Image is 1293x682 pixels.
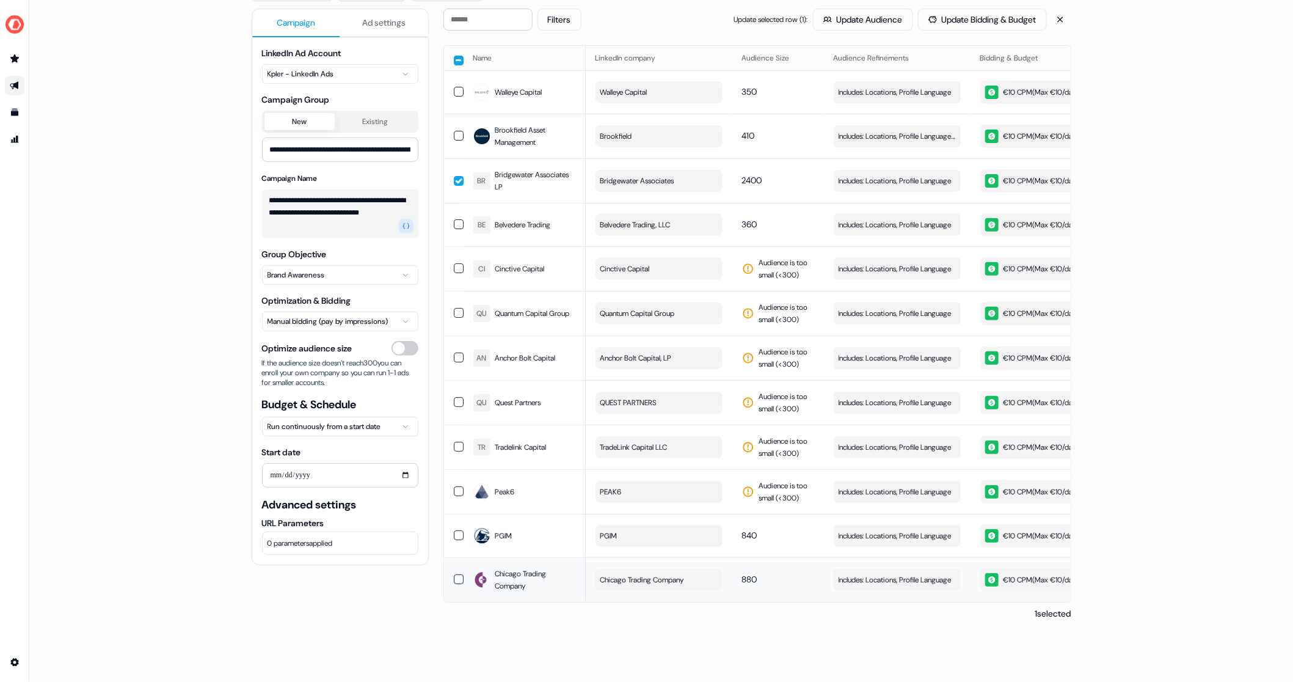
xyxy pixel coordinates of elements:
button: Anchor Bolt Capital, LP [596,347,723,369]
span: PGIM [600,530,617,542]
button: Belvedere Trading, LLC [596,214,723,236]
button: Includes: Locations, Profile Language [834,302,961,324]
button: Bridgewater Associates [596,170,723,192]
span: Ad settings [362,16,406,29]
button: €10 CPM(Max €10/day) [980,81,1107,104]
button: Includes: Locations, Profile Language [834,481,961,503]
div: €10 CPM ( Max €10/day ) [985,218,1079,232]
span: Includes: Locations, Profile Language [839,219,952,231]
span: Quantum Capital Group [495,307,570,320]
label: Campaign Name [262,174,318,183]
button: Update Audience [813,9,913,31]
span: Campaign Group [262,94,418,106]
span: Includes: Locations, Profile Language [839,530,952,542]
a: Go to attribution [5,130,24,149]
button: Includes: Locations, Profile Language [834,258,961,280]
span: Bridgewater Associates [600,175,674,187]
button: Includes: Locations, Profile Language [834,569,961,591]
span: Includes: Locations, Profile Language [839,263,952,275]
span: 350 [742,86,757,97]
div: €10 CPM ( Max €10/day ) [985,307,1079,320]
span: Anchor Bolt Capital [495,352,556,364]
button: Includes: Locations, Profile Language [834,81,961,103]
span: Quest Partners [495,397,541,409]
span: Audience is too small (< 300 ) [759,480,814,504]
span: Cinctive Capital [600,263,650,275]
span: Chicago Trading Company [495,568,576,592]
span: Optimize audience size [262,342,352,354]
span: Includes: Locations, Profile Language [839,574,952,586]
a: Go to integrations [5,653,24,672]
p: 1 selected [1030,607,1071,620]
button: €10 CPM(Max €10/day) [980,257,1107,280]
span: Includes: Locations, Profile Language [839,397,952,409]
button: Includes: Locations, Profile Language [834,347,961,369]
button: Includes: Locations, Profile Language [834,392,961,414]
span: PEAK6 [600,486,622,498]
button: PGIM [596,525,723,547]
button: €10 CPM(Max €10/day) [980,568,1107,592]
span: Brookfield [600,130,632,142]
span: Walleye Capital [495,86,542,98]
span: Includes: Locations, Profile Language [839,441,952,453]
th: LinkedIn company [586,46,732,70]
span: 840 [742,530,757,541]
div: TR [478,441,486,453]
th: Audience Refinements [824,46,971,70]
div: BE [478,219,486,231]
button: Brookfield [596,125,723,147]
button: Filters [537,9,581,31]
span: PGIM [495,530,512,542]
span: If the audience size doesn’t reach 300 you can enroll your own company so you can run 1-1 ads for... [262,358,418,387]
div: BR [478,175,486,187]
span: 410 [742,130,755,141]
button: €10 CPM(Max €10/day) [980,169,1107,193]
span: Belvedere Trading, LLC [600,219,671,231]
span: Belvedere Trading [495,219,551,231]
span: Bridgewater Associates LP [495,169,576,193]
th: Bidding & Budget [971,46,1117,70]
span: Update selected row ( 1 ): [734,13,808,26]
span: Includes: Locations, Profile Language, Job Titles [839,130,956,142]
div: €10 CPM ( Max €10/day ) [985,396,1079,409]
button: €10 CPM(Max €10/day) [980,524,1107,548]
div: €10 CPM ( Max €10/day ) [985,529,1079,543]
span: Includes: Locations, Profile Language [839,352,952,364]
span: Tradelink Capital [495,441,547,453]
div: QU [476,397,487,409]
span: Chicago Trading Company [600,574,684,586]
button: PEAK6 [596,481,723,503]
span: 360 [742,219,757,230]
button: Cinctive Capital [596,258,723,280]
button: TradeLink Capital LLC [596,436,723,458]
span: Audience is too small (< 300 ) [759,435,814,460]
button: Chicago Trading Company [596,569,723,591]
span: Audience is too small (< 300 ) [759,346,814,370]
button: QUEST PARTNERS [596,392,723,414]
button: €10 CPM(Max €10/day) [980,346,1107,370]
button: 0 parametersapplied [262,532,418,555]
span: 2400 [742,175,762,186]
span: Includes: Locations, Profile Language [839,86,952,98]
button: Includes: Locations, Profile Language [834,436,961,458]
span: Audience is too small (< 300 ) [759,301,814,326]
div: €10 CPM ( Max €10/day ) [985,86,1079,99]
div: QU [476,307,487,320]
label: Group Objective [262,249,327,260]
button: Quantum Capital Group [596,302,723,324]
span: Advanced settings [262,497,418,512]
span: QUEST PARTNERS [600,397,657,409]
button: Existing [335,113,416,130]
button: €10 CPM(Max €10/day) [980,391,1107,414]
span: Brookfield Asset Management [495,124,576,148]
button: Includes: Locations, Profile Language, Job Titles [834,125,961,147]
div: €10 CPM ( Max €10/day ) [985,262,1079,276]
span: 880 [742,574,757,585]
span: Quantum Capital Group [600,307,675,320]
div: €10 CPM ( Max €10/day ) [985,573,1079,587]
span: Anchor Bolt Capital, LP [600,352,672,364]
button: Includes: Locations, Profile Language [834,170,961,192]
span: Includes: Locations, Profile Language [839,175,952,187]
button: €10 CPM(Max €10/day) [980,213,1107,237]
span: Audience is too small (< 300 ) [759,391,814,415]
